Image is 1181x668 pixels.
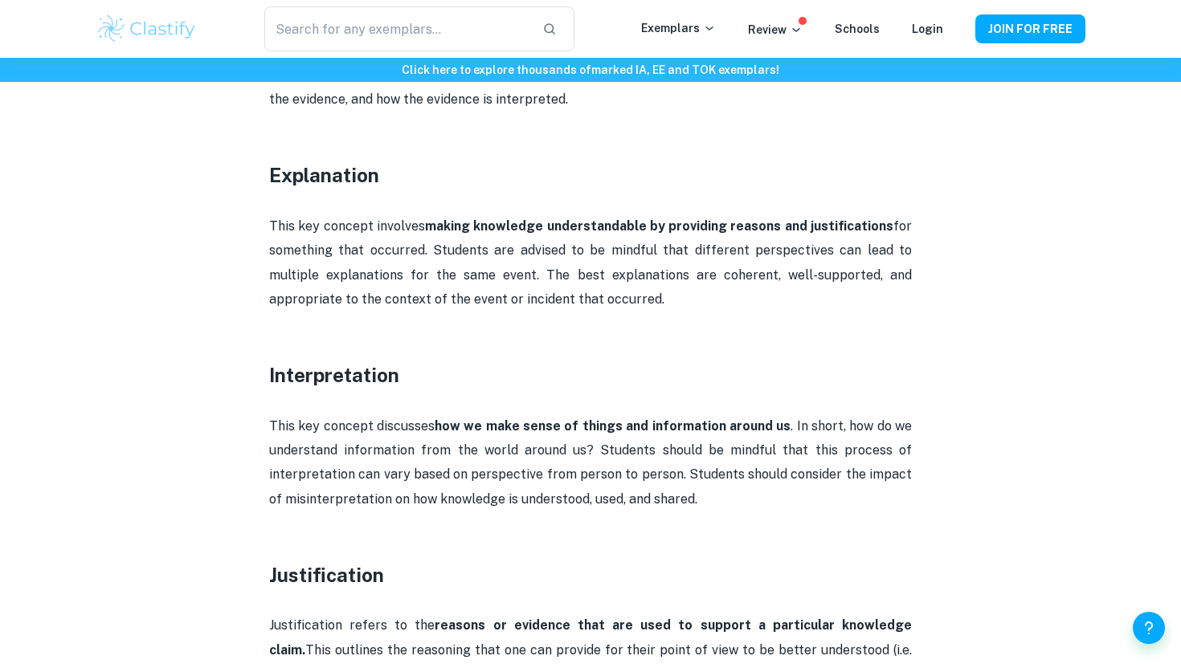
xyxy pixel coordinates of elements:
p: This key concept involves for something that occurred. Students are advised to be mindful that di... [269,214,912,312]
h3: Justification [269,560,912,589]
h3: Interpretation [269,360,912,389]
h3: Explanation [269,161,912,189]
a: Schools [835,22,880,35]
h6: Click here to explore thousands of marked IA, EE and TOK exemplars ! [3,61,1178,79]
a: Login [912,22,943,35]
button: JOIN FOR FREE [975,14,1085,43]
strong: reasons or evidence that are used to support a particular knowledge claim. [269,617,912,657]
input: Search for any exemplars... [264,6,529,51]
button: Help and Feedback [1133,612,1165,644]
p: Review [748,21,803,39]
img: Clastify logo [96,13,198,45]
p: This key concept discusses . In short, how do we understand information from the world around us?... [269,414,912,512]
strong: making knowledge understandable by providing reasons and justifications [425,218,893,234]
p: Exemplars [641,19,716,37]
strong: how we make sense of things and information around us [435,418,791,434]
